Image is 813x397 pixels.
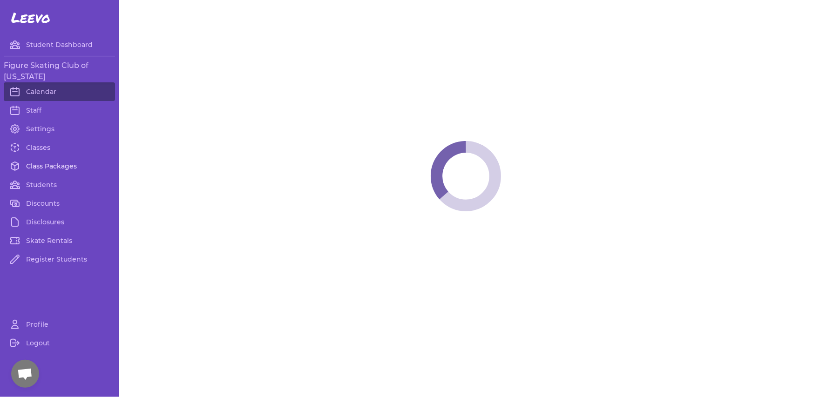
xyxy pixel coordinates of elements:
a: Discounts [4,194,115,213]
a: Skate Rentals [4,231,115,250]
a: Register Students [4,250,115,269]
a: Classes [4,138,115,157]
a: Students [4,175,115,194]
a: Disclosures [4,213,115,231]
a: Class Packages [4,157,115,175]
a: Calendar [4,82,115,101]
a: Logout [4,334,115,352]
span: Leevo [11,9,50,26]
a: Student Dashboard [4,35,115,54]
div: Open chat [11,360,39,388]
a: Settings [4,120,115,138]
h3: Figure Skating Club of [US_STATE] [4,60,115,82]
a: Staff [4,101,115,120]
a: Profile [4,315,115,334]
